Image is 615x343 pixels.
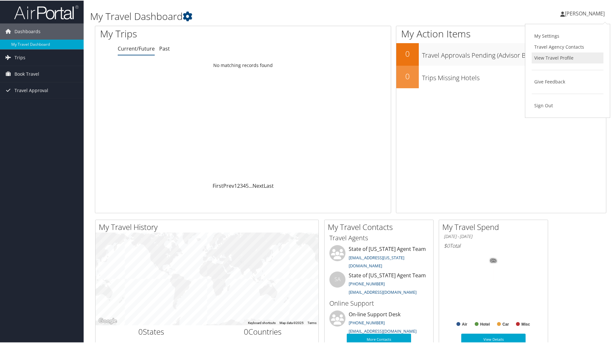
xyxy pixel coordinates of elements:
h3: Online Support [329,298,428,307]
a: [EMAIL_ADDRESS][DOMAIN_NAME] [349,289,417,294]
a: Give Feedback [532,76,603,87]
span: [PERSON_NAME] [565,9,605,16]
a: My Settings [532,30,603,41]
h2: My Travel History [99,221,318,232]
a: 4 [243,182,246,189]
h3: Travel Approvals Pending (Advisor Booked) [422,47,606,59]
h2: States [100,326,202,337]
a: 3 [240,182,243,189]
div: SA [329,271,345,287]
a: [EMAIL_ADDRESS][DOMAIN_NAME] [349,328,417,333]
span: Map data ©2025 [280,320,304,324]
span: Dashboards [14,23,41,39]
span: Trips [14,49,25,65]
a: [PHONE_NUMBER] [349,280,385,286]
h3: Trips Missing Hotels [422,70,606,82]
a: Past [159,44,170,52]
h6: Total [444,242,543,249]
span: $0 [444,242,450,249]
text: Misc [521,321,530,326]
img: Google [97,316,118,325]
h3: Travel Agents [329,233,428,242]
a: Sign Out [532,100,603,110]
span: Travel Approval [14,82,48,98]
a: 0Travel Approvals Pending (Advisor Booked) [396,43,606,65]
span: 0 [138,326,143,336]
a: 2 [237,182,240,189]
a: Next [252,182,264,189]
li: State of [US_STATE] Agent Team [326,271,432,297]
a: Last [264,182,274,189]
li: On-line Support Desk [326,310,432,336]
a: [PHONE_NUMBER] [349,319,385,325]
a: View Travel Profile [532,52,603,63]
a: First [213,182,223,189]
h1: My Travel Dashboard [90,9,437,23]
h2: My Travel Contacts [328,221,433,232]
a: 0Trips Missing Hotels [396,65,606,88]
a: Travel Agency Contacts [532,41,603,52]
a: 1 [234,182,237,189]
li: State of [US_STATE] Agent Team [326,244,432,271]
span: 0 [244,326,248,336]
a: Terms (opens in new tab) [307,320,317,324]
text: Hotel [480,321,490,326]
a: Open this area in Google Maps (opens a new window) [97,316,118,325]
button: Keyboard shortcuts [248,320,276,325]
span: … [249,182,252,189]
h2: 0 [396,48,419,59]
a: [PERSON_NAME] [560,3,611,23]
a: Prev [223,182,234,189]
text: Car [502,321,509,326]
td: No matching records found [95,59,391,71]
h1: My Action Items [396,26,606,40]
a: Current/Future [118,44,155,52]
a: 5 [246,182,249,189]
h2: Countries [212,326,314,337]
tspan: 0% [491,258,496,262]
h2: 0 [396,70,419,81]
h6: [DATE] - [DATE] [444,233,543,239]
h2: My Travel Spend [442,221,548,232]
h1: My Trips [100,26,263,40]
img: airportal-logo.png [14,4,78,19]
a: [EMAIL_ADDRESS][US_STATE][DOMAIN_NAME] [349,254,404,268]
text: Air [462,321,467,326]
span: Book Travel [14,65,39,81]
